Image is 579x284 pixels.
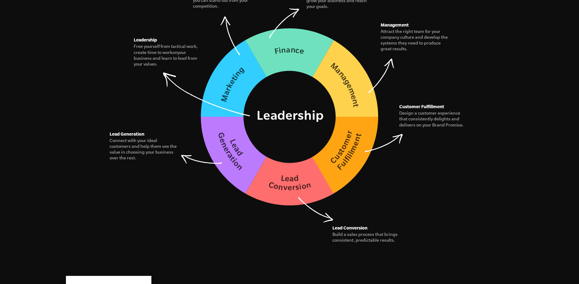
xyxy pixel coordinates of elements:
[332,224,401,232] h5: Lead Conversion
[332,232,401,243] figcaption: Build a sales process that brings consistent, predictable results.
[110,130,178,138] h5: Lead Generation
[399,103,468,110] h5: Customer Fulfillment
[381,21,449,29] h5: Management
[548,255,579,284] iframe: Chat Widget
[399,110,468,128] figcaption: Design a customer experience that consistently delights and delivers on your Brand Promise.
[381,29,449,52] figcaption: Attract the right team for your company culture and develop the systems they need to produce grea...
[110,138,178,161] figcaption: Connect with your ideal customers and help them see the value in choosing your business over the ...
[134,44,202,67] figcaption: Free yourself from tactical work, create time to work your business and learn to lead from your v...
[172,50,177,55] i: on
[201,28,378,205] img: The Seven Essential Systems
[134,36,202,44] h5: Leadership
